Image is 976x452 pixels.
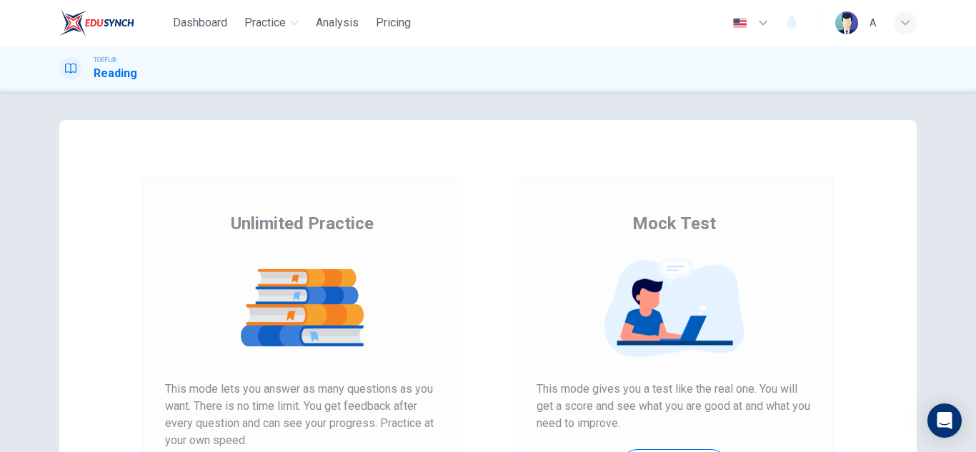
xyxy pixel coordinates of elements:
img: Profile picture [835,11,858,34]
span: Pricing [376,14,411,31]
button: Practice [239,10,304,36]
span: Unlimited Practice [231,212,374,235]
span: Analysis [316,14,359,31]
span: This mode gives you a test like the real one. You will get a score and see what you are good at a... [537,381,811,432]
h1: Reading [94,65,137,82]
span: This mode lets you answer as many questions as you want. There is no time limit. You get feedback... [165,381,439,449]
button: Pricing [370,10,417,36]
span: Practice [244,14,286,31]
img: EduSynch logo [59,9,134,37]
span: TOEFL® [94,55,116,65]
a: EduSynch logo [59,9,167,37]
div: Open Intercom Messenger [927,403,962,438]
img: en [731,18,749,29]
div: A [870,14,877,31]
button: Dashboard [167,10,233,36]
span: Dashboard [173,14,227,31]
button: Analysis [310,10,364,36]
span: Mock Test [632,212,716,235]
